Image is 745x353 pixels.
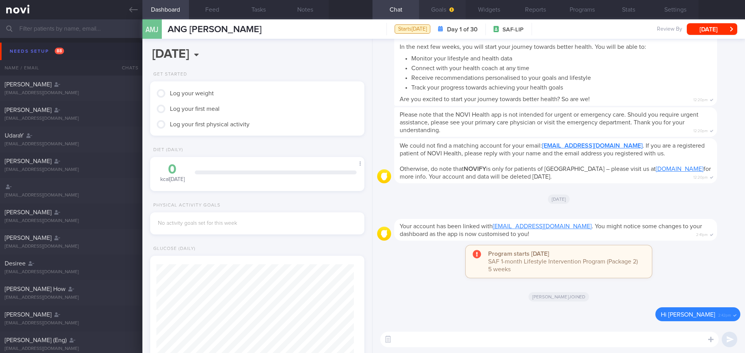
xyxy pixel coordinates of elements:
[488,266,511,272] span: 5 weeks
[657,26,682,33] span: Review By
[447,26,478,33] strong: Day 1 of 30
[5,286,66,292] span: [PERSON_NAME] How
[687,23,737,35] button: [DATE]
[5,133,24,139] span: UdaraY
[5,193,138,198] div: [EMAIL_ADDRESS][DOMAIN_NAME]
[5,167,138,173] div: [EMAIL_ADDRESS][DOMAIN_NAME]
[411,62,712,72] li: Connect with your health coach at any time
[140,15,164,45] div: AMJ
[158,220,357,227] div: No activity goals set for this week
[5,81,52,88] span: [PERSON_NAME]
[400,223,702,237] span: Your account has been linked with . You might notice some changes to your dashboard as the app is...
[502,26,523,34] span: SAF-LIP
[5,107,52,113] span: [PERSON_NAME]
[5,312,52,318] span: [PERSON_NAME]
[656,166,703,172] a: [DOMAIN_NAME]
[693,95,708,103] span: 12:20pm
[696,230,708,238] span: 2:41pm
[493,223,592,229] a: [EMAIL_ADDRESS][DOMAIN_NAME]
[400,112,698,133] span: Please note that the NOVI Health app is not intended for urgent or emergency care. Should you req...
[5,218,138,224] div: [EMAIL_ADDRESS][DOMAIN_NAME]
[158,163,187,183] div: kcal [DATE]
[400,143,705,157] span: We could not find a matching account for your email: . If you are a registered patient of NOVI He...
[168,25,262,34] span: ANG [PERSON_NAME]
[150,246,196,252] div: Glucose (Daily)
[5,90,138,96] div: [EMAIL_ADDRESS][DOMAIN_NAME]
[5,244,138,250] div: [EMAIL_ADDRESS][DOMAIN_NAME]
[464,166,486,172] strong: NOVIFY
[411,72,712,82] li: Receive recommendations personalised to your goals and lifestyle
[5,295,138,301] div: [EMAIL_ADDRESS][DOMAIN_NAME]
[488,251,549,257] strong: Program starts [DATE]
[150,203,220,208] div: Physical Activity Goals
[5,337,67,343] span: [PERSON_NAME] (Eng)
[150,72,187,77] div: Get Started
[400,44,646,50] span: In the next few weeks, you will start your journey towards better health. You will be able to:
[528,292,589,301] span: [PERSON_NAME] joined
[488,258,638,265] span: SAF 1-month Lifestyle Intervention Program (Package 2)
[5,235,52,241] span: [PERSON_NAME]
[5,158,52,164] span: [PERSON_NAME]
[111,60,142,76] div: Chats
[542,143,643,149] a: [EMAIL_ADDRESS][DOMAIN_NAME]
[5,260,26,267] span: Desiree
[8,46,66,57] div: Needs setup
[5,209,52,215] span: [PERSON_NAME]
[5,141,138,147] div: [EMAIL_ADDRESS][DOMAIN_NAME]
[411,82,712,91] li: Track your progress towards achieving your health goals
[5,269,138,275] div: [EMAIL_ADDRESS][DOMAIN_NAME]
[55,48,64,54] span: 88
[693,126,708,134] span: 12:20pm
[150,147,183,153] div: Diet (Daily)
[395,24,430,34] div: Starts [DATE]
[548,195,570,204] span: [DATE]
[400,166,711,180] span: Otherwise, do note that is only for patients of [GEOGRAPHIC_DATA] – please visit us at for more i...
[411,53,712,62] li: Monitor your lifestyle and health data
[400,96,590,102] span: Are you excited to start your journey towards better health? So are we!
[158,163,187,176] div: 0
[693,173,708,180] span: 12:20pm
[5,116,138,122] div: [EMAIL_ADDRESS][DOMAIN_NAME]
[5,320,138,326] div: [EMAIL_ADDRESS][DOMAIN_NAME]
[661,312,715,318] span: Hi [PERSON_NAME]
[5,346,138,352] div: [EMAIL_ADDRESS][DOMAIN_NAME]
[718,311,731,318] span: 2:42pm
